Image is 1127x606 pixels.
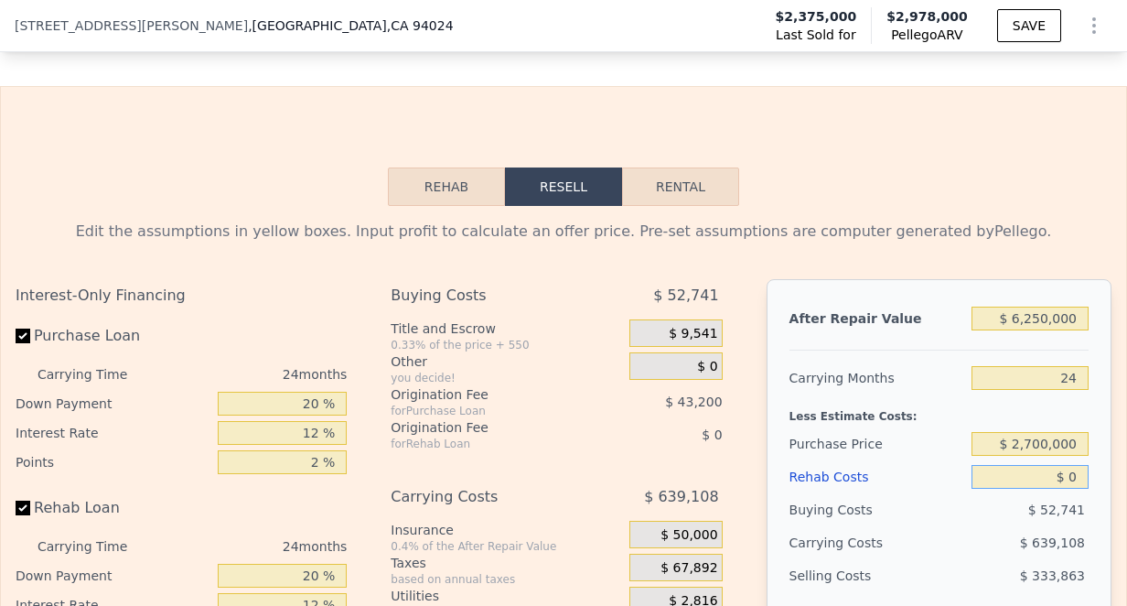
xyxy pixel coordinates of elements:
[16,418,210,448] div: Interest Rate
[1020,536,1085,550] span: $ 639,108
[391,352,622,371] div: Other
[789,493,965,526] div: Buying Costs
[16,501,30,515] input: Rehab Loan
[660,560,717,577] span: $ 67,892
[391,539,622,554] div: 0.4% of the After Repair Value
[789,302,965,335] div: After Repair Value
[391,521,622,539] div: Insurance
[16,448,210,477] div: Points
[387,18,454,33] span: , CA 94024
[16,279,347,312] div: Interest-Only Financing
[158,360,347,389] div: 24 months
[789,395,1089,427] div: Less Estimate Costs:
[391,338,622,352] div: 0.33% of the price + 550
[702,427,722,442] span: $ 0
[505,168,622,206] button: Resell
[789,427,965,460] div: Purchase Price
[391,437,585,451] div: for Rehab Loan
[391,319,622,338] div: Title and Escrow
[16,329,30,343] input: Purchase Loan
[391,371,622,385] div: you decide!
[391,404,585,418] div: for Purchase Loan
[1076,7,1112,44] button: Show Options
[391,418,585,437] div: Origination Fee
[669,326,717,342] span: $ 9,541
[38,532,151,561] div: Carrying Time
[388,168,505,206] button: Rehab
[789,559,965,592] div: Selling Costs
[38,360,151,389] div: Carrying Time
[248,16,453,35] span: , [GEOGRAPHIC_DATA]
[1028,503,1085,517] span: $ 52,741
[16,389,210,418] div: Down Payment
[886,9,968,24] span: $2,978,000
[622,168,739,206] button: Rental
[660,527,717,544] span: $ 50,000
[16,561,210,590] div: Down Payment
[997,9,1061,42] button: SAVE
[15,16,248,35] span: [STREET_ADDRESS][PERSON_NAME]
[789,460,965,493] div: Rehab Costs
[391,279,585,312] div: Buying Costs
[789,526,898,559] div: Carrying Costs
[644,481,718,514] span: $ 639,108
[158,532,347,561] div: 24 months
[16,221,1111,243] div: Edit the assumptions in yellow boxes. Input profit to calculate an offer price. Pre-set assumptio...
[391,385,585,404] div: Origination Fee
[697,359,717,375] span: $ 0
[789,362,965,395] div: Carrying Months
[391,554,622,572] div: Taxes
[653,279,718,312] span: $ 52,741
[391,572,622,587] div: based on annual taxes
[391,587,622,605] div: Utilities
[1020,568,1085,583] span: $ 333,863
[776,7,857,26] span: $2,375,000
[16,319,210,352] label: Purchase Loan
[776,26,856,44] span: Last Sold for
[391,481,585,514] div: Carrying Costs
[665,395,722,409] span: $ 43,200
[16,492,210,525] label: Rehab Loan
[886,26,968,44] span: Pellego ARV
